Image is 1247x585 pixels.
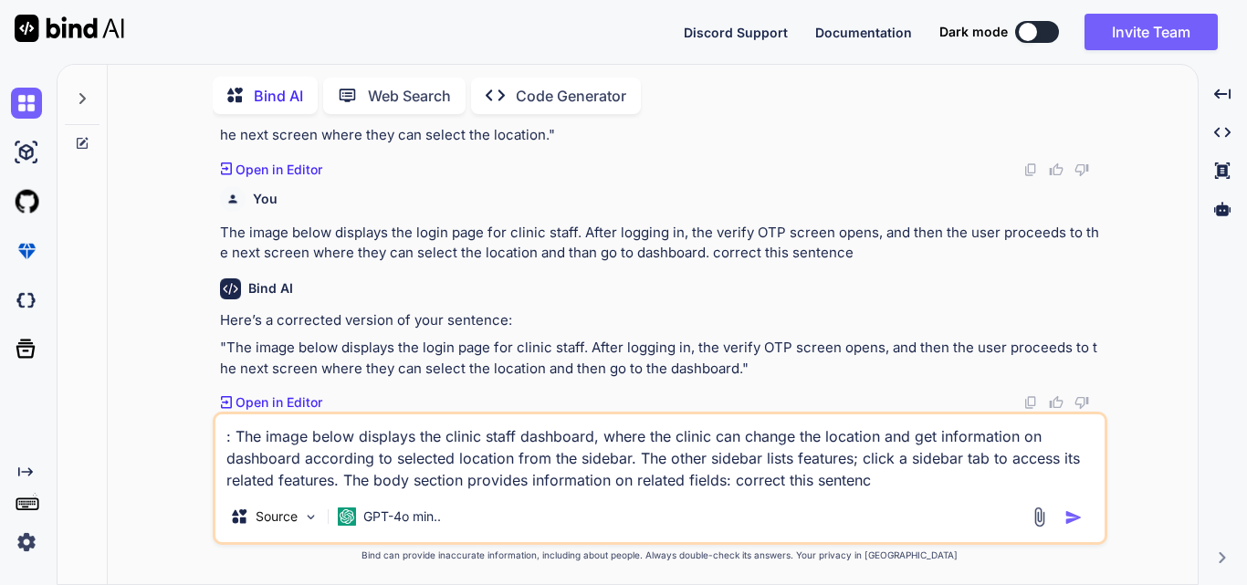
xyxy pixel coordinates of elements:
p: Bind AI [254,85,303,107]
img: chat [11,88,42,119]
img: darkCloudIdeIcon [11,285,42,316]
img: settings [11,527,42,558]
span: Documentation [815,25,912,40]
p: Web Search [368,85,451,107]
h6: You [253,190,278,208]
img: Pick Models [303,509,319,525]
p: Code Generator [516,85,626,107]
p: Source [256,507,298,526]
img: dislike [1074,395,1089,410]
p: GPT-4o min.. [363,507,441,526]
p: "The image below displays the login page for clinic staff. After logging in, the verify OTP scree... [220,338,1104,379]
img: premium [11,235,42,266]
img: copy [1023,162,1038,177]
p: Open in Editor [236,161,322,179]
img: copy [1023,395,1038,410]
img: Bind AI [15,15,124,42]
button: Invite Team [1085,14,1218,50]
img: like [1049,162,1064,177]
p: Open in Editor [236,393,322,412]
button: Discord Support [684,23,788,42]
span: Dark mode [939,23,1008,41]
p: The image below displays the login page for clinic staff. After logging in, the verify OTP screen... [220,223,1104,264]
img: dislike [1074,162,1089,177]
img: ai-studio [11,137,42,168]
button: Documentation [815,23,912,42]
h6: Bind AI [248,279,293,298]
p: Here’s a corrected version of your sentence: [220,310,1104,331]
img: githubLight [11,186,42,217]
img: icon [1064,508,1083,527]
img: GPT-4o mini [338,507,356,526]
span: Discord Support [684,25,788,40]
textarea: : The image below displays the clinic staff dashboard, where the clinic can change the location a... [215,414,1105,491]
img: attachment [1029,507,1050,528]
img: like [1049,395,1064,410]
p: Bind can provide inaccurate information, including about people. Always double-check its answers.... [213,548,1107,562]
